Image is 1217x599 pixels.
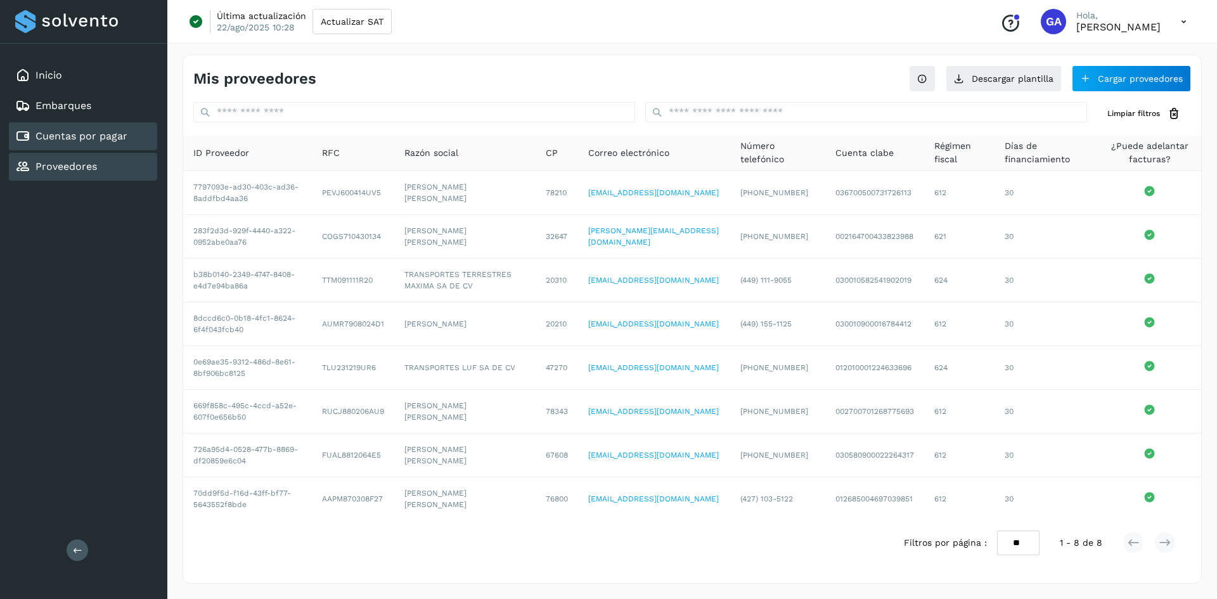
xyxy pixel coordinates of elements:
td: PEVJ600414UV5 [312,171,394,215]
span: Razón social [404,146,458,160]
span: ¿Puede adelantar facturas? [1108,139,1191,166]
span: Actualizar SAT [321,17,383,26]
td: [PERSON_NAME] [394,302,536,346]
td: 76800 [536,477,578,520]
span: [PHONE_NUMBER] [740,407,808,416]
td: 612 [924,477,995,520]
span: Número telefónico [740,139,815,166]
span: CP [546,146,558,160]
div: Proveedores [9,153,157,181]
td: TLU231219UR6 [312,346,394,390]
a: [EMAIL_ADDRESS][DOMAIN_NAME] [588,451,719,460]
td: 030010582541902019 [825,259,924,302]
span: Limpiar filtros [1107,108,1160,119]
td: 002700701268775693 [825,390,924,434]
td: 030010900016784412 [825,302,924,346]
td: 669f858c-495c-4ccd-a52e-607f0e656b50 [183,390,312,434]
div: Inicio [9,61,157,89]
a: [EMAIL_ADDRESS][DOMAIN_NAME] [588,494,719,503]
td: 036700500731726113 [825,171,924,215]
a: [EMAIL_ADDRESS][DOMAIN_NAME] [588,407,719,416]
td: 030580900022264317 [825,434,924,477]
td: TTM091111R20 [312,259,394,302]
a: Embarques [35,100,91,112]
td: FUAL8812064E5 [312,434,394,477]
td: 726a95d4-0528-477b-8869-df20859e6c04 [183,434,312,477]
span: [PHONE_NUMBER] [740,232,808,241]
div: Embarques [9,92,157,120]
td: [PERSON_NAME] [PERSON_NAME] [394,477,536,520]
span: RFC [322,146,340,160]
td: 7797093e-ad30-403c-ad36-8addfbd4aa36 [183,171,312,215]
h4: Mis proveedores [193,70,316,88]
a: [EMAIL_ADDRESS][DOMAIN_NAME] [588,276,719,285]
td: [PERSON_NAME] [PERSON_NAME] [394,171,536,215]
span: (427) 103-5122 [740,494,793,503]
button: Actualizar SAT [312,9,392,34]
td: 612 [924,171,995,215]
a: Inicio [35,69,62,81]
td: 20210 [536,302,578,346]
td: 30 [995,390,1098,434]
td: 612 [924,434,995,477]
td: 0e69ae35-9312-486d-8e61-8bf906bc8125 [183,346,312,390]
td: [PERSON_NAME] [PERSON_NAME] [394,390,536,434]
span: (449) 111-9055 [740,276,792,285]
span: ID Proveedor [193,146,249,160]
td: [PERSON_NAME] [PERSON_NAME] [394,434,536,477]
td: TRANSPORTES LUF SA DE CV [394,346,536,390]
a: [EMAIL_ADDRESS][DOMAIN_NAME] [588,188,719,197]
td: 621 [924,215,995,259]
td: 32647 [536,215,578,259]
span: Cuenta clabe [835,146,894,160]
span: (449) 155-1125 [740,319,792,328]
td: 30 [995,477,1098,520]
td: 70dd9f5d-f16d-43ff-bf77-5643552f8bde [183,477,312,520]
a: Proveedores [35,160,97,172]
td: 30 [995,215,1098,259]
td: 30 [995,302,1098,346]
td: AUMR7908024D1 [312,302,394,346]
span: [PHONE_NUMBER] [740,451,808,460]
td: 624 [924,259,995,302]
a: [EMAIL_ADDRESS][DOMAIN_NAME] [588,363,719,372]
button: Limpiar filtros [1097,102,1191,126]
td: COGS710430134 [312,215,394,259]
td: 30 [995,346,1098,390]
p: Hola, [1076,10,1161,21]
span: [PHONE_NUMBER] [740,188,808,197]
td: 283f2d3d-929f-4440-a322-0952abe0aa76 [183,215,312,259]
button: Descargar plantilla [946,65,1062,92]
td: 002164700433823988 [825,215,924,259]
p: GERARDO AMADOR [1076,21,1161,33]
td: 012685004697039851 [825,477,924,520]
a: Cuentas por pagar [35,130,127,142]
td: 47270 [536,346,578,390]
td: 30 [995,171,1098,215]
span: [PHONE_NUMBER] [740,363,808,372]
a: [EMAIL_ADDRESS][DOMAIN_NAME] [588,319,719,328]
td: RUCJ880206AU9 [312,390,394,434]
span: 1 - 8 de 8 [1060,536,1102,550]
td: 78210 [536,171,578,215]
td: 012010001224633696 [825,346,924,390]
td: 30 [995,259,1098,302]
td: [PERSON_NAME] [PERSON_NAME] [394,215,536,259]
td: 78343 [536,390,578,434]
span: Filtros por página : [904,536,987,550]
button: Cargar proveedores [1072,65,1191,92]
td: 612 [924,302,995,346]
td: 624 [924,346,995,390]
td: 8dccd6c0-0b18-4fc1-8624-6f4f043fcb40 [183,302,312,346]
span: Días de financiamiento [1005,139,1088,166]
td: 612 [924,390,995,434]
p: 22/ago/2025 10:28 [217,22,295,33]
td: b38b0140-2349-4747-8408-e4d7e94ba86a [183,259,312,302]
span: Régimen fiscal [934,139,984,166]
td: AAPM870308F27 [312,477,394,520]
td: TRANSPORTES TERRESTRES MAXIMA SA DE CV [394,259,536,302]
div: Cuentas por pagar [9,122,157,150]
td: 30 [995,434,1098,477]
td: 67608 [536,434,578,477]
